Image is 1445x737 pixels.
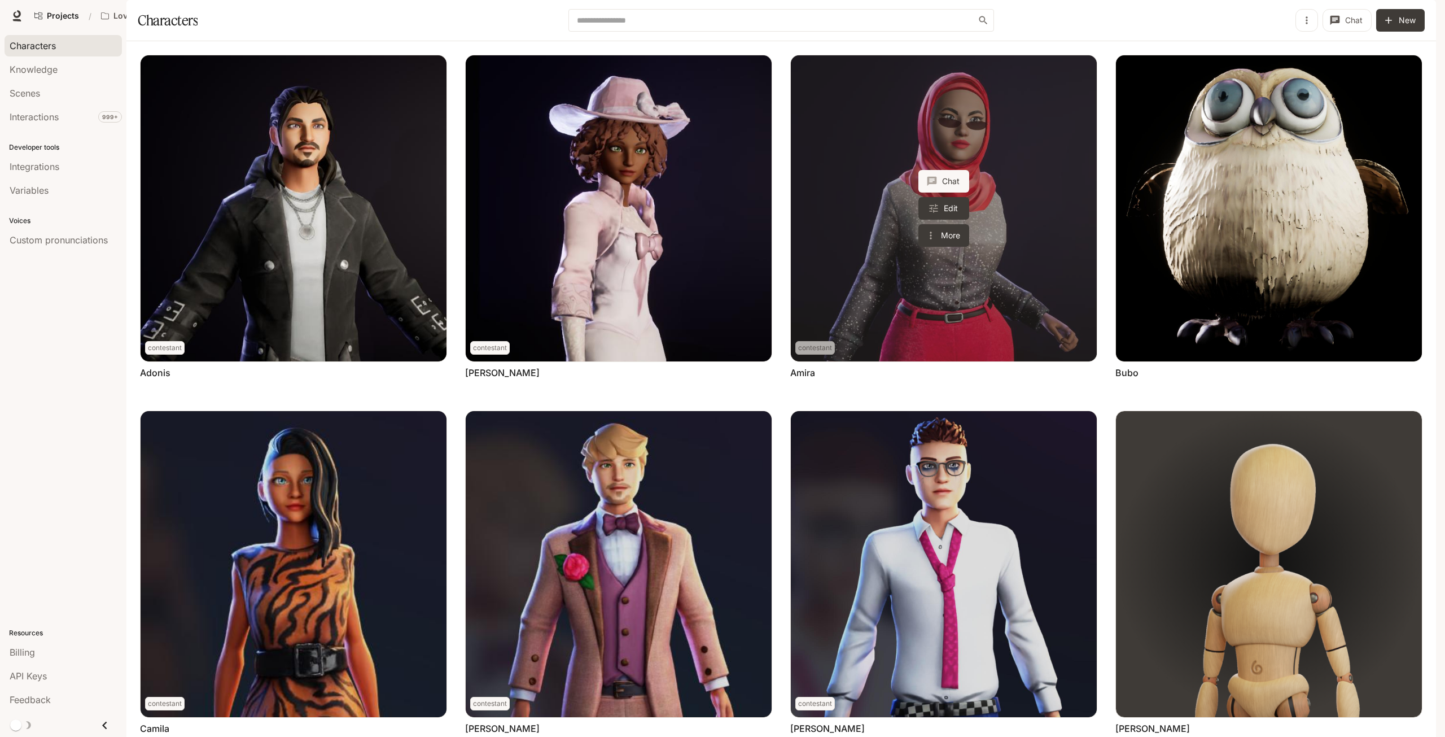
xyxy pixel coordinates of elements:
div: / [84,10,96,22]
img: Adonis [141,55,446,361]
a: Amira [790,367,815,379]
button: More actions [918,224,969,247]
img: Chad [466,411,772,717]
a: Edit Amira [918,197,969,220]
a: Go to projects [29,5,84,27]
img: Ethan [791,411,1097,717]
img: Gregull [1116,411,1422,717]
button: New [1376,9,1425,32]
a: Camila [140,722,169,735]
h1: Characters [138,9,198,32]
img: Camila [141,411,446,717]
a: [PERSON_NAME] [790,722,865,735]
img: Amanda [466,55,772,361]
p: Love Bird Cam [113,11,170,21]
button: Open workspace menu [96,5,187,27]
a: Adonis [140,367,170,379]
span: Projects [47,11,79,21]
a: [PERSON_NAME] [465,722,540,735]
img: Bubo [1116,55,1422,361]
a: Bubo [1115,367,1139,379]
a: Amira [791,55,1097,361]
button: Chat [1323,9,1372,32]
button: Chat with Amira [918,170,969,193]
a: [PERSON_NAME] [1115,722,1190,735]
a: [PERSON_NAME] [465,367,540,379]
